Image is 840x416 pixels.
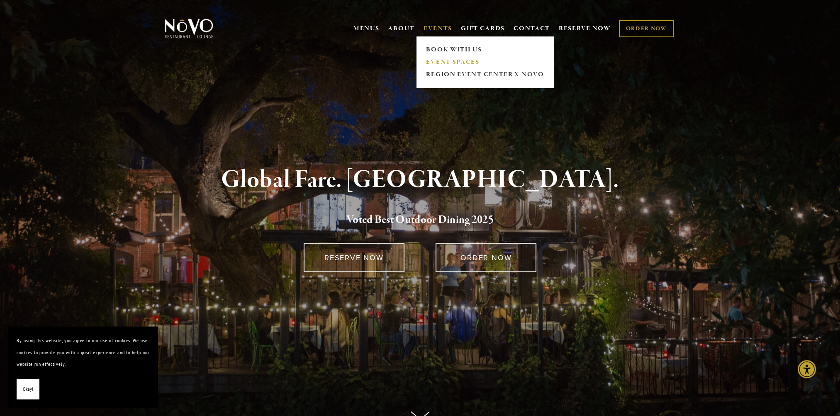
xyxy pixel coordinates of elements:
a: CONTACT [514,21,550,36]
a: REGION EVENT CENTER x NOVO [424,68,547,81]
a: RESERVE NOW [559,21,611,36]
span: Okay! [23,383,33,395]
h2: 5 [178,211,662,229]
a: BOOK WITH US [424,44,547,56]
strong: Global Fare. [GEOGRAPHIC_DATA]. [221,164,619,196]
p: By using this website, you agree to our use of cookies. We use cookies to provide you with a grea... [17,335,149,370]
a: ORDER NOW [436,243,536,272]
a: EVENT SPACES [424,56,547,68]
a: EVENTS [424,24,452,33]
a: RESERVE NOW [304,243,404,272]
a: ABOUT [388,24,415,33]
button: Okay! [17,379,39,400]
section: Cookie banner [8,327,158,408]
div: Accessibility Menu [798,360,816,378]
a: GIFT CARDS [461,21,505,36]
a: ORDER NOW [619,20,673,37]
img: Novo Restaurant &amp; Lounge [163,18,215,39]
a: Voted Best Outdoor Dining 202 [346,213,488,228]
a: MENUS [353,24,380,33]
